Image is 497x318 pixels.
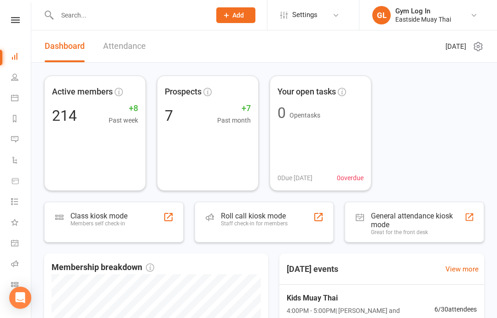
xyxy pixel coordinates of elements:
[54,9,204,22] input: Search...
[277,106,286,120] div: 0
[109,102,138,115] span: +8
[103,30,146,62] a: Attendance
[165,85,202,99] span: Prospects
[445,41,466,52] span: [DATE]
[165,108,173,123] div: 7
[11,275,32,296] a: Class kiosk mode
[287,292,434,304] span: Kids Muay Thai
[221,220,288,227] div: Staff check-in for members
[11,47,32,68] a: Dashboard
[337,173,364,183] span: 0 overdue
[11,88,32,109] a: Calendar
[11,234,32,254] a: General attendance kiosk mode
[11,254,32,275] a: Roll call kiosk mode
[11,109,32,130] a: Reports
[52,85,113,99] span: Active members
[11,171,32,192] a: Product Sales
[221,212,288,220] div: Roll call kiosk mode
[217,102,251,115] span: +7
[45,30,85,62] a: Dashboard
[70,212,127,220] div: Class kiosk mode
[52,108,77,123] div: 214
[445,264,479,275] a: View more
[232,12,244,19] span: Add
[277,85,336,99] span: Your open tasks
[279,261,346,277] h3: [DATE] events
[11,68,32,88] a: People
[217,115,251,125] span: Past month
[395,7,451,15] div: Gym Log In
[70,220,127,227] div: Members self check-in
[52,261,154,274] span: Membership breakdown
[216,7,255,23] button: Add
[371,229,464,236] div: Great for the front desk
[292,5,318,25] span: Settings
[372,6,391,24] div: GL
[371,212,464,229] div: General attendance kiosk mode
[395,15,451,24] div: Eastside Muay Thai
[434,304,477,314] span: 6 / 30 attendees
[289,112,320,119] span: Open tasks
[277,173,312,183] span: 0 Due [DATE]
[109,115,138,125] span: Past week
[9,287,31,309] div: Open Intercom Messenger
[11,213,32,234] a: What's New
